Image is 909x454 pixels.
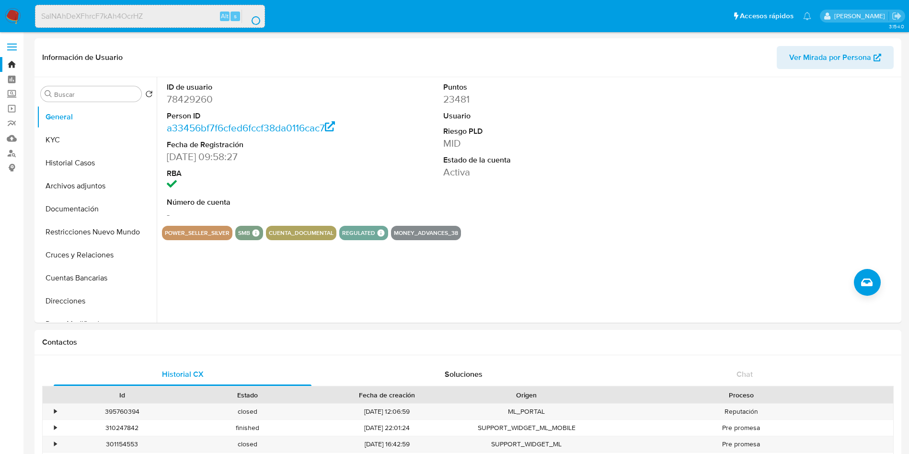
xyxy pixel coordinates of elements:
button: Documentación [37,198,157,221]
p: damian.rodriguez@mercadolibre.com [834,12,888,21]
h1: Contactos [42,338,894,347]
dt: Riesgo PLD [443,126,618,137]
dd: 78429260 [167,93,342,106]
button: Ver Mirada por Persona [777,46,894,69]
dd: 23481 [443,93,618,106]
div: finished [185,420,311,436]
dt: Usuario [443,111,618,121]
button: cuenta_documental [269,231,334,235]
span: Accesos rápidos [740,11,794,21]
button: Historial Casos [37,151,157,175]
dt: ID de usuario [167,82,342,93]
dt: Person ID [167,111,342,121]
button: Archivos adjuntos [37,175,157,198]
input: Buscar [54,90,138,99]
div: Estado [192,390,304,400]
a: Salir [892,11,902,21]
div: closed [185,436,311,452]
h1: Información de Usuario [42,53,123,62]
div: • [54,440,57,449]
button: Datos Modificados [37,313,157,336]
dt: Puntos [443,82,618,93]
button: Direcciones [37,290,157,313]
dt: Estado de la cuenta [443,155,618,165]
div: ML_PORTAL [464,404,589,419]
button: Volver al orden por defecto [145,90,153,101]
button: regulated [342,231,375,235]
div: Reputación [589,404,893,419]
div: Pre promesa [589,436,893,452]
div: 301154553 [59,436,185,452]
a: a33456bf7f6cfed6fccf38da0116cac7 [167,121,335,135]
div: 310247842 [59,420,185,436]
div: • [54,423,57,432]
span: Historial CX [162,369,204,380]
dt: RBA [167,168,342,179]
div: [DATE] 22:01:24 [311,420,464,436]
div: SUPPORT_WIDGET_ML [464,436,589,452]
dd: MID [443,137,618,150]
button: KYC [37,128,157,151]
div: SUPPORT_WIDGET_ML_MOBILE [464,420,589,436]
div: closed [185,404,311,419]
input: Buscar usuario o caso... [35,10,265,23]
button: money_advances_38 [394,231,458,235]
button: Cruces y Relaciones [37,244,157,267]
button: Cuentas Bancarias [37,267,157,290]
span: Ver Mirada por Persona [789,46,871,69]
span: Chat [736,369,753,380]
div: Proceso [596,390,886,400]
button: power_seller_silver [165,231,230,235]
div: [DATE] 12:06:59 [311,404,464,419]
div: Origen [471,390,583,400]
div: • [54,407,57,416]
button: Restricciones Nuevo Mundo [37,221,157,244]
a: Notificaciones [803,12,811,20]
dt: Número de cuenta [167,197,342,208]
span: Soluciones [445,369,483,380]
button: General [37,105,157,128]
span: s [234,12,237,21]
dt: Fecha de Registración [167,140,342,150]
dd: Activa [443,165,618,179]
button: Buscar [45,90,52,98]
dd: - [167,208,342,221]
div: [DATE] 16:42:59 [311,436,464,452]
dd: [DATE] 09:58:27 [167,150,342,163]
div: Id [66,390,178,400]
button: search-icon [242,10,261,23]
span: Alt [221,12,229,21]
div: Pre promesa [589,420,893,436]
div: 395760394 [59,404,185,419]
button: smb [238,231,250,235]
div: Fecha de creación [317,390,457,400]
